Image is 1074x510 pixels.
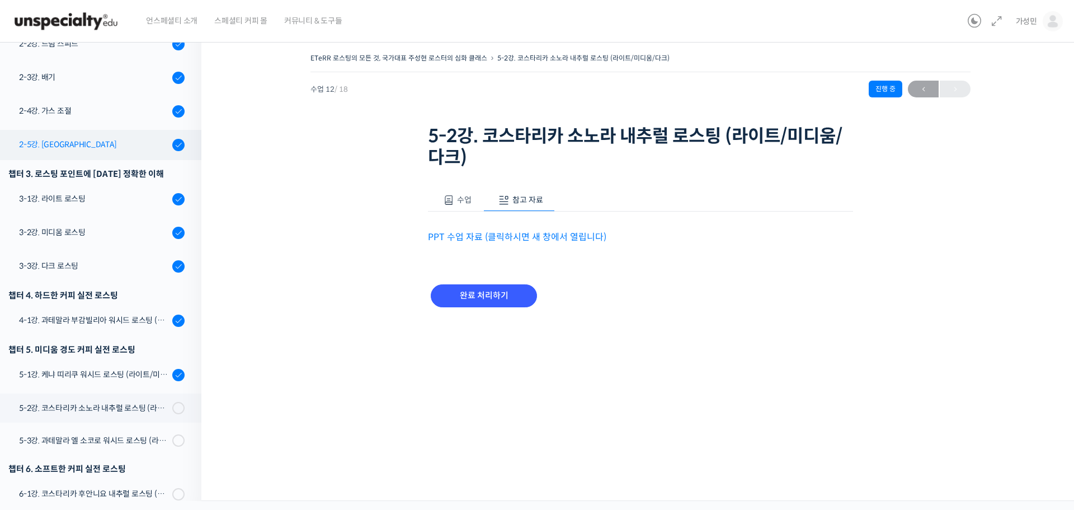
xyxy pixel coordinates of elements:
div: 챕터 5. 미디움 경도 커피 실전 로스팅 [8,342,185,357]
span: / 18 [335,85,348,94]
div: 5-1강. 케냐 띠리쿠 워시드 로스팅 (라이트/미디움/다크) [19,368,169,381]
span: 참고 자료 [512,195,543,205]
div: 4-1강. 과테말라 부감빌리아 워시드 로스팅 (라이트/미디움/다크) [19,314,169,326]
div: 챕터 3. 로스팅 포인트에 [DATE] 정확한 이해 [8,166,185,181]
a: ETeRR 로스팅의 모든 것, 국가대표 주성현 로스터의 심화 클래스 [310,54,487,62]
span: 수업 12 [310,86,348,93]
span: 대화 [102,372,116,381]
h1: 5-2강. 코스타리카 소노라 내추럴 로스팅 (라이트/미디움/다크) [428,125,853,169]
span: 홈 [35,372,42,381]
input: 완료 처리하기 [431,284,537,307]
div: 챕터 4. 하드한 커피 실전 로스팅 [8,288,185,303]
div: 3-2강. 미디움 로스팅 [19,226,169,238]
div: 진행 중 [869,81,902,97]
div: 3-1강. 라이트 로스팅 [19,193,169,205]
div: 5-3강. 과테말라 엘 소코로 워시드 로스팅 (라이트/미디움/다크) [19,434,169,447]
a: 설정 [144,355,215,383]
span: 설정 [173,372,186,381]
a: 홈 [3,355,74,383]
div: 2-2강. 드럼 스피드 [19,38,169,50]
div: 2-5강. [GEOGRAPHIC_DATA] [19,138,169,151]
div: 챕터 6. 소프트한 커피 실전 로스팅 [8,461,185,476]
a: PPT 수업 자료 (클릭하시면 새 창에서 열립니다) [428,231,606,243]
a: ←이전 [908,81,939,97]
span: 수업 [457,195,472,205]
span: 가성민 [1016,16,1037,26]
a: 5-2강. 코스타리카 소노라 내추럴 로스팅 (라이트/미디움/다크) [497,54,670,62]
a: 대화 [74,355,144,383]
div: 3-3강. 다크 로스팅 [19,260,169,272]
div: 2-3강. 배기 [19,71,169,83]
span: ← [908,82,939,97]
div: 6-1강. 코스타리카 후안니요 내추럴 로스팅 (라이트/미디움/다크) [19,488,169,500]
div: 5-2강. 코스타리카 소노라 내추럴 로스팅 (라이트/미디움/다크) [19,402,169,414]
div: 2-4강. 가스 조절 [19,105,169,117]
